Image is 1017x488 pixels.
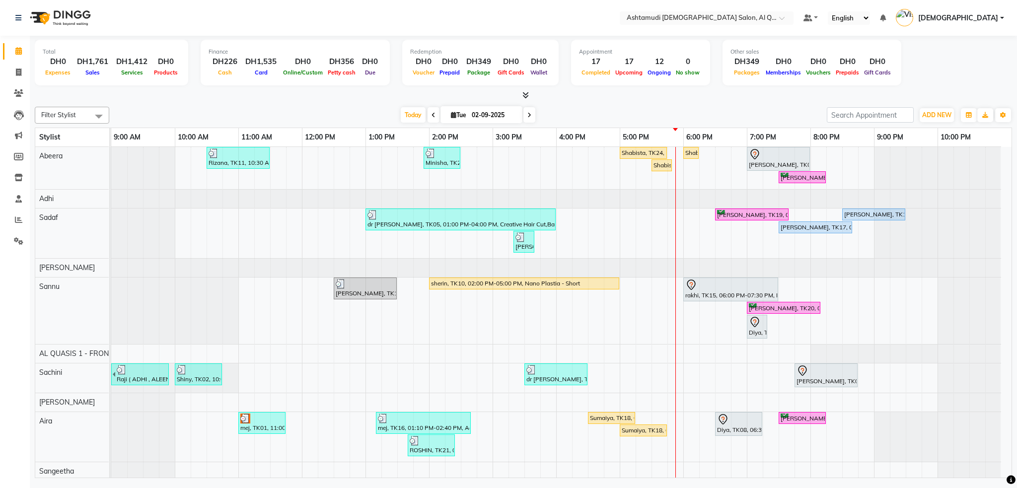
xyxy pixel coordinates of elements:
img: logo [25,4,93,32]
div: Sumaiya, TK18, 04:30 PM-05:15 PM, Classic Manicure [589,414,634,422]
div: Shabista, TK24, 06:00 PM-06:15 PM, Upper Lip Threading [684,148,698,157]
span: Abeera [39,151,63,160]
span: Products [151,69,180,76]
span: Sales [83,69,102,76]
div: [PERSON_NAME], TK06, 07:45 PM-08:45 PM, Hair Spa Classic - Medium [796,365,857,386]
a: 8:00 PM [811,130,842,144]
div: DH0 [151,56,180,68]
div: 0 [673,56,702,68]
div: DH0 [803,56,833,68]
div: dr [PERSON_NAME], TK05, 03:30 PM-04:30 PM, Gel Pedicure [525,365,586,384]
span: [DEMOGRAPHIC_DATA] [918,13,998,23]
span: Upcoming [613,69,645,76]
span: Services [119,69,145,76]
div: 17 [613,56,645,68]
span: Voucher [410,69,437,76]
a: 12:00 PM [302,130,338,144]
div: Appointment [579,48,702,56]
div: DH1,535 [241,56,281,68]
a: 5:00 PM [620,130,652,144]
span: AL QUASIS 1 - FRONT OFFICE [39,349,139,358]
button: ADD NEW [920,108,954,122]
span: No show [673,69,702,76]
span: Cash [216,69,234,76]
div: [PERSON_NAME], TK17, 07:30 PM-08:40 PM, Roots Color [780,223,851,232]
div: DH0 [833,56,862,68]
div: DH0 [495,56,527,68]
div: DH349 [730,56,763,68]
span: Ongoing [645,69,673,76]
div: DH0 [358,56,382,68]
span: Aira [39,417,52,425]
input: Search Appointment [827,107,914,123]
div: rakhi, TK15, 06:00 PM-07:30 PM, Highlights Half Head With Color (Schwarzkopf / L’Oréal) [684,279,777,300]
div: Minisha, TK22, 01:55 PM-02:30 PM, Upper Lip Threading,Eyebrow Threading [425,148,459,167]
div: DH0 [862,56,893,68]
div: mej, TK16, 01:10 PM-02:40 PM, Acrylic Extension [377,414,470,432]
span: Gift Cards [862,69,893,76]
div: sherin, TK10, 02:00 PM-05:00 PM, Nano Plastia - Short [430,279,618,288]
div: DH0 [527,56,551,68]
div: DH356 [325,56,358,68]
span: Memberships [763,69,803,76]
div: [PERSON_NAME], TK07, 07:30 PM-08:15 PM, Classic Pedicure [780,173,825,182]
span: Completed [579,69,613,76]
div: DH0 [437,56,462,68]
span: [PERSON_NAME] [39,398,95,407]
a: 7:00 PM [747,130,779,144]
span: Gift Cards [495,69,527,76]
div: Diya, TK08, 07:00 PM-07:20 PM, Eyebrow Threading [748,316,766,337]
span: Filter Stylist [41,111,76,119]
div: mej, TK01, 11:00 AM-11:45 AM, Classic Pedicure [239,414,285,432]
span: Today [401,107,426,123]
div: Finance [209,48,382,56]
div: dr [PERSON_NAME], TK05, 01:00 PM-04:00 PM, Creative Hair Cut,Balage / Ombre (Schwarzkopf / L’Oréa... [366,210,555,229]
span: [PERSON_NAME] [39,263,95,272]
div: 17 [579,56,613,68]
a: 2:00 PM [430,130,461,144]
a: 10:00 PM [938,130,973,144]
input: 2025-09-02 [469,108,518,123]
div: [PERSON_NAME], TK06, 07:00 PM-08:00 PM, Gold Sheen Facial [748,148,809,169]
a: 10:00 AM [175,130,211,144]
div: [PERSON_NAME], TK17, 08:30 PM-09:30 PM, Creative Hair Cut [843,210,904,219]
div: DH1,761 [73,56,112,68]
span: Package [465,69,493,76]
span: Packages [731,69,762,76]
div: 12 [645,56,673,68]
span: Tue [448,111,469,119]
span: Petty cash [325,69,358,76]
a: 3:00 PM [493,130,524,144]
a: 11:00 AM [239,130,275,144]
span: Vouchers [803,69,833,76]
div: Rizana, TK11, 10:30 AM-11:30 AM, Hydra Facial [208,148,269,167]
div: [PERSON_NAME], TK07, 07:30 PM-08:15 PM, Classic Pedicure [780,414,825,423]
div: DH226 [209,56,241,68]
div: DH0 [281,56,325,68]
span: Wallet [528,69,550,76]
div: Raji ( ADHI , ALEENA ), TK09, 07:00 AM-09:55 AM, Glam Make-Up/Day Make Up From,Saree Draping,Styl... [116,365,168,384]
a: 4:00 PM [557,130,588,144]
span: Online/Custom [281,69,325,76]
div: Shabista, TK24, 05:30 PM-05:50 PM, Full Arms Waxing [653,161,671,170]
span: Sannu [39,282,60,291]
div: Redemption [410,48,551,56]
div: DH0 [43,56,73,68]
div: Shabista, TK24, 05:00 PM-05:45 PM, Classic Manicure [621,148,666,157]
div: Sumaiya, TK18, 05:00 PM-05:45 PM, Classic Pedicure [621,426,666,435]
div: DH0 [763,56,803,68]
div: Other sales [730,48,893,56]
div: DH349 [462,56,495,68]
div: [PERSON_NAME], TK14, 12:30 PM-01:30 PM, Creative Hair Cut [335,279,396,298]
div: Total [43,48,180,56]
a: 9:00 PM [874,130,906,144]
div: [PERSON_NAME], TK20, 07:00 PM-08:10 PM, Roots Color - Schwarzkopf/L’Oréal [748,303,819,313]
span: Due [363,69,378,76]
a: 1:00 PM [366,130,397,144]
span: Prepaids [833,69,862,76]
div: [PERSON_NAME], TK19, 06:30 PM-07:40 PM, Roots Color - [MEDICAL_DATA] Free [716,210,788,219]
span: Stylist [39,133,60,141]
div: DH1,412 [112,56,151,68]
span: ADD NEW [922,111,951,119]
span: Card [252,69,270,76]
